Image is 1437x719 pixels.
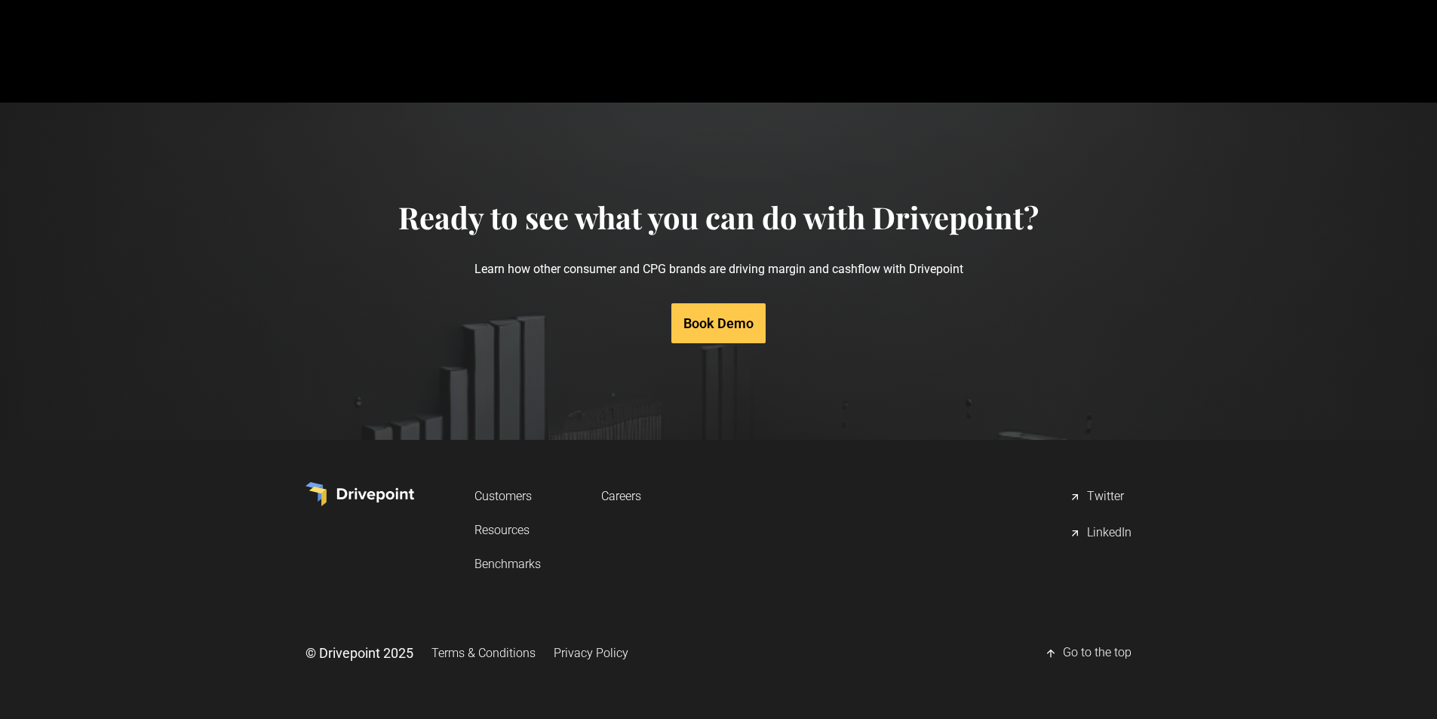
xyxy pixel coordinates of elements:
[1045,638,1131,668] a: Go to the top
[431,639,536,667] a: Terms & Conditions
[1087,524,1131,542] div: LinkedIn
[1087,488,1124,506] div: Twitter
[306,644,413,662] div: © Drivepoint 2025
[1069,518,1131,548] a: LinkedIn
[554,639,628,667] a: Privacy Policy
[474,550,541,578] a: Benchmarks
[474,482,541,510] a: Customers
[1063,644,1131,662] div: Go to the top
[1069,482,1131,512] a: Twitter
[398,199,1039,235] h4: Ready to see what you can do with Drivepoint?
[671,303,766,343] a: Book Demo
[398,235,1039,303] p: Learn how other consumer and CPG brands are driving margin and cashflow with Drivepoint
[601,482,641,510] a: Careers
[474,516,541,544] a: Resources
